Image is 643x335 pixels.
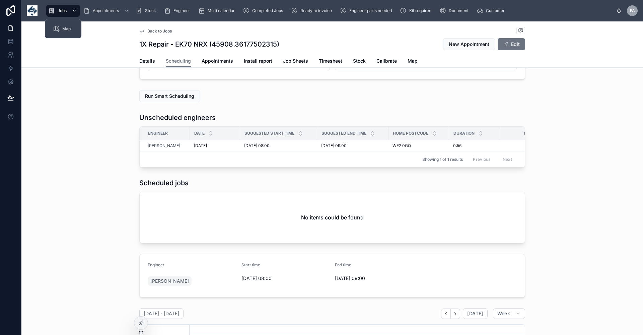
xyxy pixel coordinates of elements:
[139,113,216,122] h1: Unscheduled engineers
[500,143,549,148] span: 42.8 miles
[150,278,189,284] span: [PERSON_NAME]
[486,8,505,13] span: Customer
[58,8,67,13] span: Jobs
[147,28,172,34] span: Back to Jobs
[81,5,132,17] a: Appointments
[148,276,192,286] a: [PERSON_NAME]
[475,5,509,17] a: Customer
[283,55,308,68] a: Job Sheets
[338,5,397,17] a: Engineer parts needed
[139,55,155,68] a: Details
[194,143,207,148] span: [DATE]
[335,262,351,267] span: End time
[398,5,436,17] a: Kit required
[493,308,525,319] button: Week
[422,157,463,162] span: Showing 1 of 1 results
[349,8,392,13] span: Engineer parts needed
[139,58,155,64] span: Details
[49,23,77,35] a: Map
[144,310,179,317] h2: [DATE] - [DATE]
[335,275,423,282] span: [DATE] 09:00
[244,143,270,148] span: [DATE] 08:00
[134,5,161,17] a: Stock
[241,262,260,267] span: Start time
[321,143,347,148] span: [DATE] 09:00
[196,5,239,17] a: Multi calendar
[498,38,525,50] button: Edit
[162,5,195,17] a: Engineer
[301,213,364,221] h2: No items could be found
[46,5,80,17] a: Jobs
[252,8,283,13] span: Completed Jobs
[463,308,487,319] button: [DATE]
[241,275,330,282] span: [DATE] 08:00
[166,58,191,64] span: Scheduling
[139,40,279,49] h1: 1X Repair - EK70 NRX (45908.36177502315)
[376,58,397,64] span: Calibrate
[449,41,489,48] span: New Appointment
[283,58,308,64] span: Job Sheets
[409,8,431,13] span: Kit required
[148,262,164,267] span: Engineer
[145,93,194,99] span: Run Smart Scheduling
[244,131,294,136] span: Suggested Start Time
[353,58,366,64] span: Stock
[148,131,168,136] span: Engineer
[467,311,483,317] span: [DATE]
[319,58,342,64] span: Timesheet
[443,38,495,50] button: New Appointment
[392,143,411,148] span: WF2 0GQ
[173,8,190,13] span: Engineer
[376,55,397,68] a: Calibrate
[148,143,180,148] a: [PERSON_NAME]
[353,55,366,68] a: Stock
[453,143,461,148] span: 0:56
[43,3,616,18] div: scrollable content
[208,8,235,13] span: Multi calendar
[453,131,475,136] span: Duration
[241,5,288,17] a: Completed Jobs
[319,55,342,68] a: Timesheet
[202,55,233,68] a: Appointments
[139,28,172,34] a: Back to Jobs
[194,131,205,136] span: Date
[27,5,38,16] img: App logo
[145,8,156,13] span: Stock
[300,8,332,13] span: Ready to invoice
[408,55,418,68] a: Map
[321,131,366,136] span: Suggested End Time
[166,55,191,68] a: Scheduling
[449,8,469,13] span: Document
[62,26,71,31] span: Map
[139,90,200,102] button: Run Smart Scheduling
[524,131,545,136] span: Distance
[139,178,189,188] h1: Scheduled jobs
[393,131,428,136] span: Home Postcode
[93,8,119,13] span: Appointments
[437,5,473,17] a: Document
[630,8,635,13] span: FA
[244,58,272,64] span: Install report
[244,55,272,68] a: Install report
[289,5,337,17] a: Ready to invoice
[202,58,233,64] span: Appointments
[497,311,510,317] span: Week
[408,58,418,64] span: Map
